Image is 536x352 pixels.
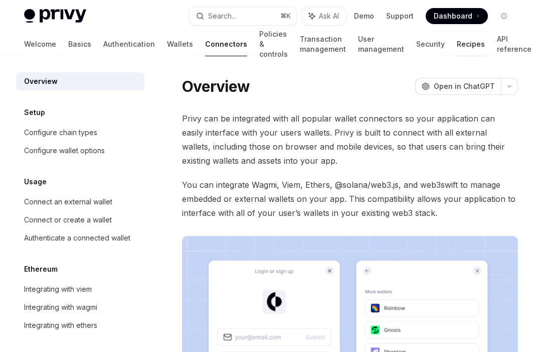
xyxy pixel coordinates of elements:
div: Integrating with ethers [24,319,97,331]
span: You can integrate Wagmi, Viem, Ethers, @solana/web3.js, and web3swift to manage embedded or exter... [182,178,518,220]
div: Configure wallet options [24,145,105,157]
div: Integrating with viem [24,283,92,295]
a: Support [386,11,414,21]
div: Authenticate a connected wallet [24,232,130,244]
span: Privy can be integrated with all popular wallet connectors so your application can easily interfa... [182,111,518,168]
a: Connect an external wallet [16,193,144,211]
a: Integrating with ethers [16,316,144,334]
h5: Ethereum [24,263,58,275]
button: Toggle dark mode [496,8,512,24]
a: Integrating with viem [16,280,144,298]
a: Authentication [103,32,155,56]
span: Open in ChatGPT [434,81,495,91]
img: light logo [24,9,86,23]
a: Wallets [167,32,193,56]
a: Dashboard [426,8,488,24]
a: Connect or create a wallet [16,211,144,229]
div: Search... [208,10,236,22]
a: Policies & controls [259,32,288,56]
a: Demo [354,11,374,21]
div: Connect or create a wallet [24,214,112,226]
a: Configure wallet options [16,142,144,160]
h5: Usage [24,176,47,188]
div: Overview [24,75,58,87]
a: Configure chain types [16,124,144,142]
a: Transaction management [300,32,346,56]
a: API reference [497,32,531,56]
h5: Setup [24,106,45,119]
a: Security [416,32,445,56]
a: Connectors [205,32,247,56]
a: Recipes [457,32,485,56]
a: Overview [16,72,144,90]
span: Dashboard [434,11,472,21]
span: Ask AI [319,11,339,21]
a: Basics [68,32,91,56]
a: User management [358,32,404,56]
button: Search...⌘K [189,7,297,25]
div: Configure chain types [24,127,97,139]
a: Integrating with wagmi [16,298,144,316]
div: Integrating with wagmi [24,301,97,313]
button: Ask AI [302,7,346,25]
a: Authenticate a connected wallet [16,229,144,247]
button: Open in ChatGPT [415,78,501,95]
a: Welcome [24,32,56,56]
div: Connect an external wallet [24,196,112,208]
h1: Overview [182,77,250,95]
span: ⌘ K [280,12,291,20]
